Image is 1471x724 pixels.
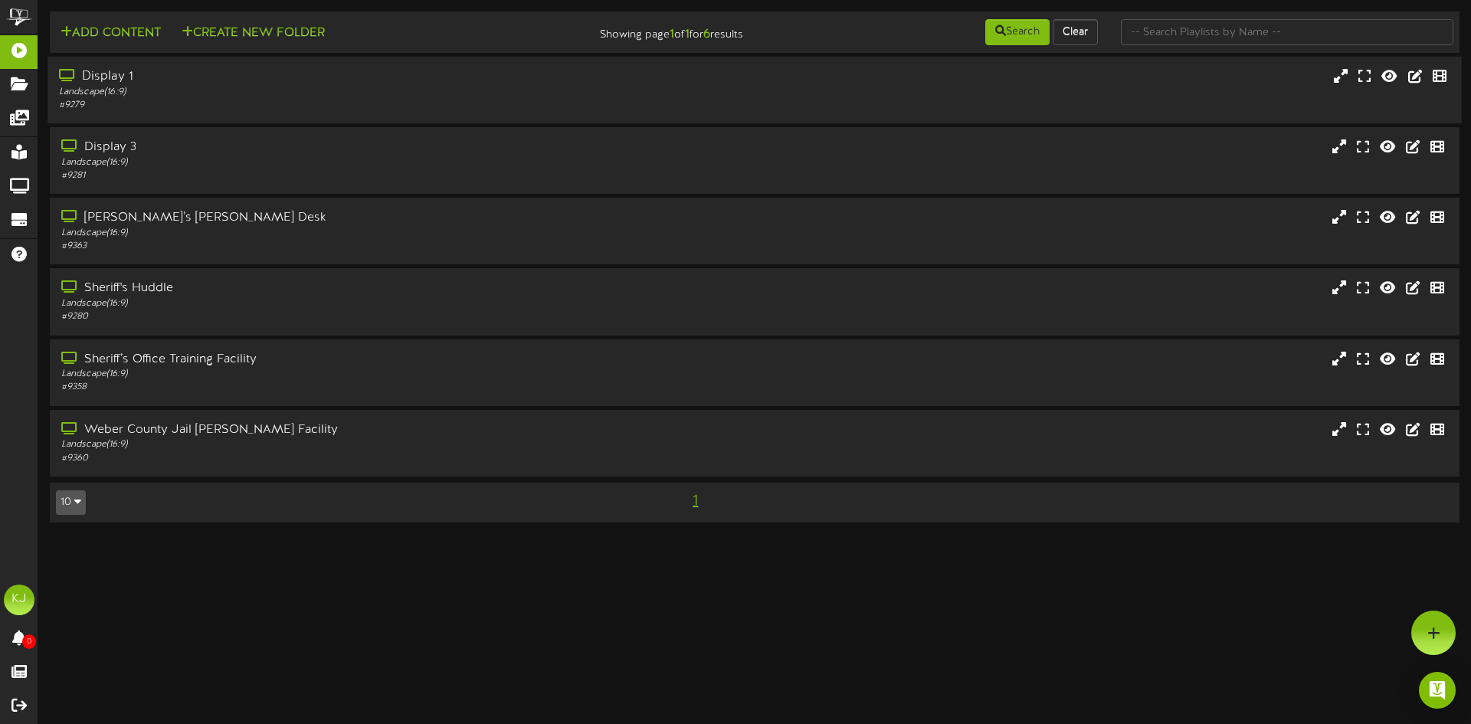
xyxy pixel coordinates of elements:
div: Display 3 [61,139,626,156]
button: Add Content [56,24,165,43]
div: Sheriff's Huddle [61,280,626,297]
div: Display 1 [59,68,625,86]
strong: 1 [685,28,690,41]
div: Open Intercom Messenger [1419,672,1456,709]
div: KJ [4,585,34,615]
div: # 9281 [61,169,626,182]
div: # 9279 [59,99,625,112]
div: Landscape ( 16:9 ) [61,297,626,310]
span: 0 [22,634,36,649]
div: Landscape ( 16:9 ) [59,86,625,99]
strong: 6 [703,28,710,41]
strong: 1 [670,28,674,41]
div: # 9358 [61,381,626,394]
button: Clear [1053,19,1098,45]
div: # 9363 [61,240,626,253]
div: Landscape ( 16:9 ) [61,156,626,169]
div: Weber County Jail [PERSON_NAME] Facility [61,421,626,439]
div: [PERSON_NAME]’s [PERSON_NAME] Desk [61,209,626,227]
div: Landscape ( 16:9 ) [61,438,626,451]
button: Create New Folder [177,24,329,43]
div: Showing page of for results [518,18,755,44]
input: -- Search Playlists by Name -- [1121,19,1453,45]
span: 1 [689,493,702,509]
button: Search [985,19,1050,45]
div: Sheriff’s Office Training Facility [61,351,626,369]
div: # 9280 [61,310,626,323]
button: 10 [56,490,86,515]
div: Landscape ( 16:9 ) [61,368,626,381]
div: Landscape ( 16:9 ) [61,227,626,240]
div: # 9360 [61,452,626,465]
